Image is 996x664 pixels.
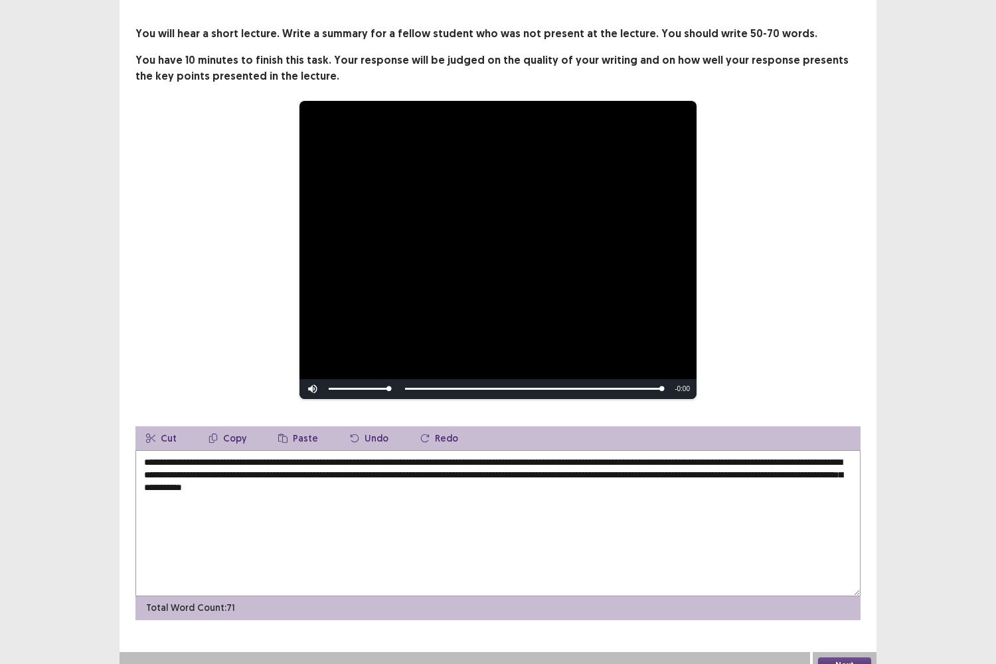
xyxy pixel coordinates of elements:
button: Copy [198,426,257,450]
button: Cut [135,426,187,450]
span: - [675,385,677,392]
div: Volume Level [329,388,389,390]
button: Redo [410,426,469,450]
button: Paste [268,426,329,450]
div: Video Player [299,101,697,399]
p: Total Word Count: 71 [146,601,235,615]
p: You have 10 minutes to finish this task. Your response will be judged on the quality of your writ... [135,52,861,84]
button: Undo [339,426,399,450]
p: You will hear a short lecture. Write a summary for a fellow student who was not present at the le... [135,26,861,42]
button: Mute [299,379,326,399]
span: 0:00 [677,385,690,392]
